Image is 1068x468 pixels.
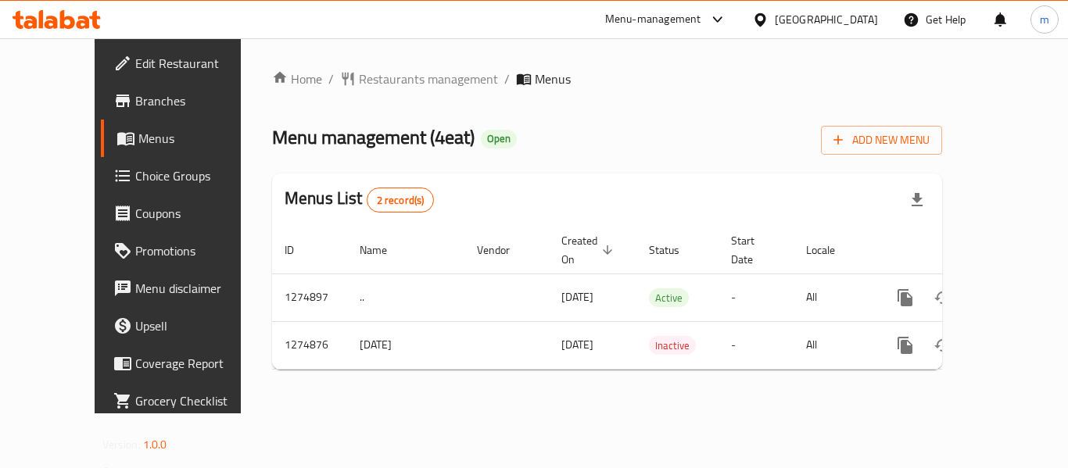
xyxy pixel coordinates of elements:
span: [DATE] [561,334,593,355]
button: more [887,327,924,364]
a: Restaurants management [340,70,498,88]
span: Menus [535,70,571,88]
div: Export file [898,181,936,219]
span: Add New Menu [833,130,930,150]
span: Locale [806,241,855,259]
td: 1274876 [272,321,347,369]
div: Open [481,130,517,148]
h2: Menus List [285,187,434,213]
span: Edit Restaurant [135,54,260,73]
span: Version: [102,434,141,455]
span: Choice Groups [135,166,260,185]
li: / [504,70,510,88]
a: Edit Restaurant [101,45,273,82]
button: Change Status [924,327,962,364]
div: [GEOGRAPHIC_DATA] [775,11,878,28]
span: Active [649,289,689,307]
a: Promotions [101,232,273,270]
td: - [719,273,794,321]
button: more [887,279,924,316]
nav: breadcrumb [272,70,942,88]
td: 1274897 [272,273,347,321]
a: Grocery Checklist [101,382,273,420]
td: All [794,273,874,321]
td: - [719,321,794,369]
table: enhanced table [272,227,1049,370]
a: Upsell [101,307,273,345]
a: Coverage Report [101,345,273,382]
td: All [794,321,874,369]
span: Branches [135,91,260,110]
span: Name [360,241,407,259]
span: Promotions [135,241,260,260]
a: Home [272,70,322,88]
td: .. [347,273,464,321]
a: Menu disclaimer [101,270,273,307]
span: Menu management ( 4eat ) [272,120,475,155]
span: Coupons [135,204,260,223]
span: Coverage Report [135,354,260,373]
a: Branches [101,82,273,120]
a: Choice Groups [101,157,273,195]
span: m [1040,11,1049,28]
li: / [328,70,334,88]
span: Inactive [649,337,696,355]
div: Menu-management [605,10,701,29]
span: [DATE] [561,287,593,307]
span: Start Date [731,231,775,269]
span: 2 record(s) [367,193,434,208]
span: Open [481,132,517,145]
button: Change Status [924,279,962,316]
td: [DATE] [347,321,464,369]
span: Menus [138,129,260,148]
span: Status [649,241,700,259]
th: Actions [874,227,1049,274]
div: Inactive [649,336,696,355]
span: Grocery Checklist [135,391,260,410]
span: 1.0.0 [143,434,167,455]
span: Created On [561,231,618,269]
span: ID [285,241,314,259]
span: Menu disclaimer [135,279,260,298]
button: Add New Menu [821,126,942,155]
span: Upsell [135,316,260,335]
a: Menus [101,120,273,157]
span: Restaurants management [359,70,498,88]
a: Coupons [101,195,273,232]
span: Vendor [477,241,530,259]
